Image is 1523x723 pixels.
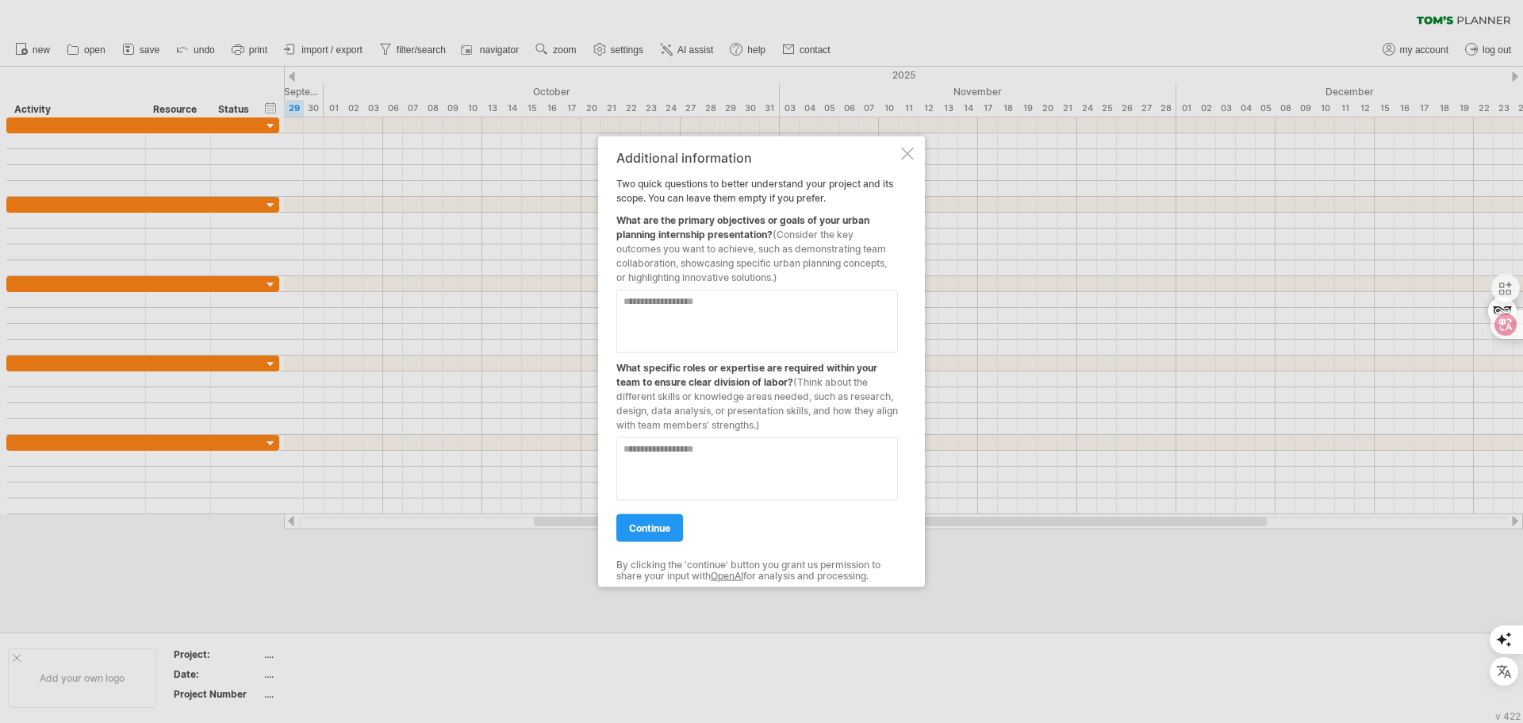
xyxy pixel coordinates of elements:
[616,352,898,432] div: What specific roles or expertise are required within your team to ensure clear division of labor?
[616,150,898,164] div: Additional information
[616,205,898,284] div: What are the primary objectives or goals of your urban planning internship presentation?
[629,521,670,533] span: continue
[616,150,898,573] div: Two quick questions to better understand your project and its scope. You can leave them empty if ...
[711,570,743,582] a: OpenAI
[616,559,898,582] div: By clicking the 'continue' button you grant us permission to share your input with for analysis a...
[616,513,683,541] a: continue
